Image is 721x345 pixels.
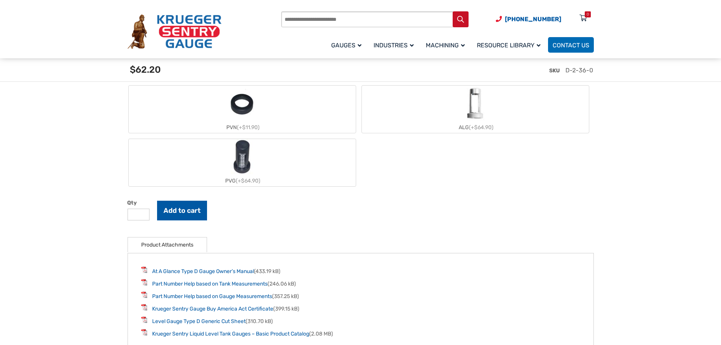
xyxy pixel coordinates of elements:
a: Level Gauge Type D Generic Cut Sheet [152,318,246,325]
li: (2.08 MB) [141,329,580,338]
a: Part Number Help based on Gauge Measurements [152,293,272,300]
div: 0 [587,11,589,17]
a: Machining [421,36,472,54]
span: [PHONE_NUMBER] [505,16,561,23]
label: PVN [129,86,356,133]
div: PVN [129,122,356,133]
input: Product quantity [128,209,149,220]
div: ALG [362,122,589,133]
a: At A Glance Type D Gauge Owner’s Manual [152,268,254,275]
li: (310.70 kB) [141,317,580,325]
img: Krueger Sentry Gauge [128,14,221,49]
a: Krueger Sentry Liquid Level Tank Gauges – Basic Product Catalog [152,331,309,337]
a: Phone Number (920) 434-8860 [496,14,561,24]
span: D-2-36-0 [565,67,593,74]
label: PVG [129,139,356,186]
div: PVG [129,175,356,186]
span: (+$64.90) [236,178,260,184]
span: Machining [426,42,465,49]
li: (246.06 kB) [141,279,580,288]
span: (+$64.90) [469,124,494,131]
a: Product Attachments [141,237,193,252]
span: Industries [374,42,414,49]
a: Industries [369,36,421,54]
a: Contact Us [548,37,594,53]
span: Resource Library [477,42,540,49]
li: (399.15 kB) [141,304,580,313]
li: (357.25 kB) [141,292,580,300]
span: Gauges [331,42,361,49]
a: Krueger Sentry Gauge Buy America Act Certificate [152,306,273,312]
a: Gauges [327,36,369,54]
button: Add to cart [157,201,207,220]
a: Resource Library [472,36,548,54]
span: Contact Us [553,42,589,49]
span: (+$11.90) [237,124,260,131]
label: ALG [362,86,589,133]
span: SKU [549,67,560,74]
a: Part Number Help based on Tank Measurements [152,281,268,287]
li: (433.19 kB) [141,267,580,275]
